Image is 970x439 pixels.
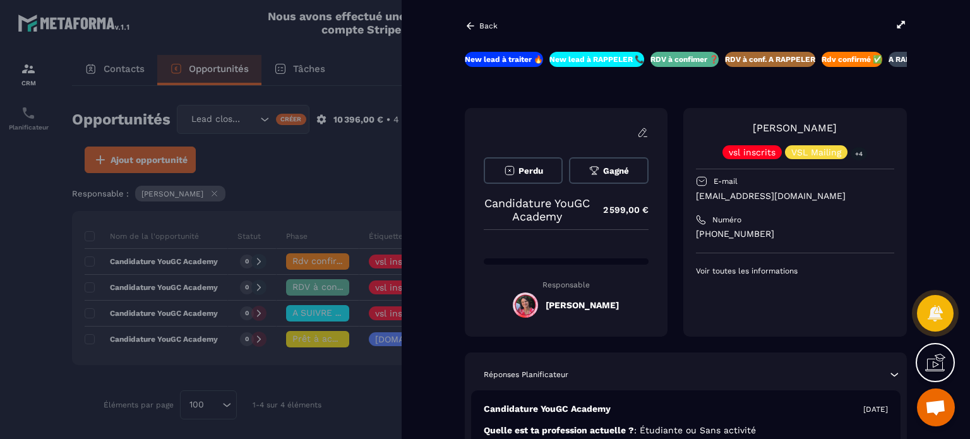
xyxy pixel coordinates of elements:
[822,54,882,64] p: Rdv confirmé ✅
[518,166,543,176] span: Perdu
[696,266,894,276] p: Voir toutes les informations
[712,215,741,225] p: Numéro
[484,370,568,380] p: Réponses Planificateur
[484,196,590,223] p: Candidature YouGC Academy
[484,157,563,184] button: Perdu
[725,54,815,64] p: RDV à conf. A RAPPELER
[650,54,719,64] p: RDV à confimer ❓
[917,388,955,426] div: Ouvrir le chat
[549,54,644,64] p: New lead à RAPPELER 📞
[590,198,649,222] p: 2 599,00 €
[465,54,543,64] p: New lead à traiter 🔥
[729,148,775,157] p: vsl inscrits
[714,176,738,186] p: E-mail
[603,166,629,176] span: Gagné
[484,403,611,415] p: Candidature YouGC Academy
[546,300,619,310] h5: [PERSON_NAME]
[484,280,649,289] p: Responsable
[851,147,867,160] p: +4
[791,148,841,157] p: VSL Mailing
[484,424,888,436] p: Quelle est ta profession actuelle ?
[696,190,894,202] p: [EMAIL_ADDRESS][DOMAIN_NAME]
[569,157,648,184] button: Gagné
[753,122,837,134] a: [PERSON_NAME]
[696,228,894,240] p: [PHONE_NUMBER]
[634,425,756,435] span: : Étudiante ou Sans activité
[479,21,498,30] p: Back
[863,404,888,414] p: [DATE]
